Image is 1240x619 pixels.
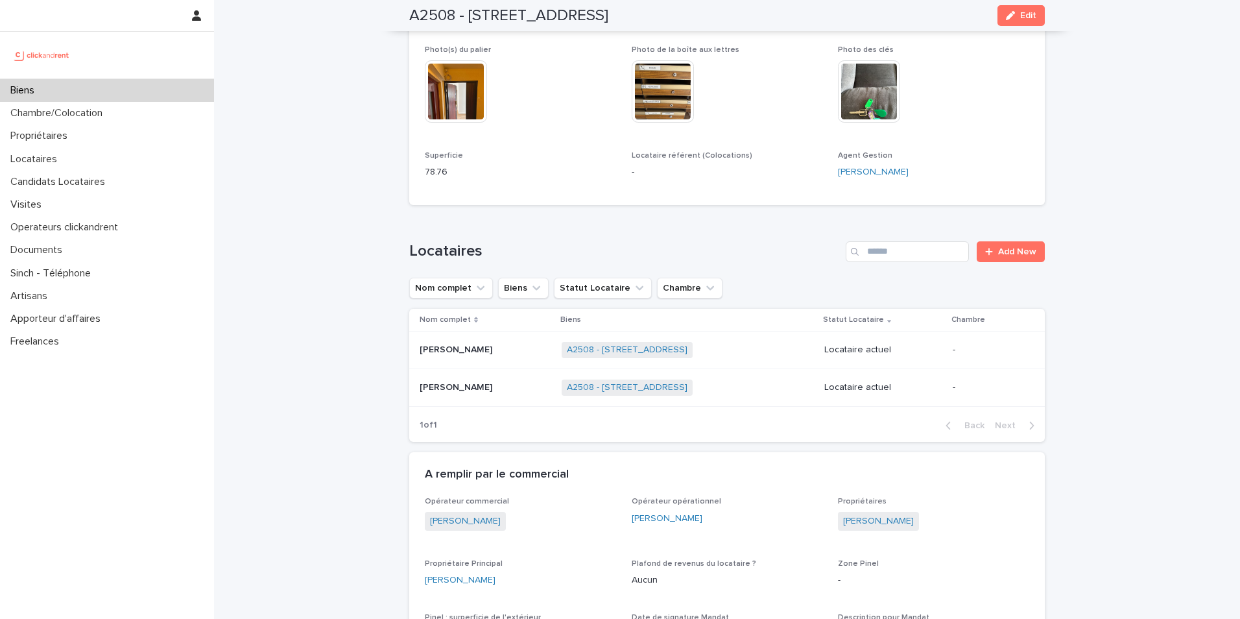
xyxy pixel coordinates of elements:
a: [PERSON_NAME] [430,515,501,528]
span: Photo de la boîte aux lettres [632,46,739,54]
span: Next [995,421,1023,430]
span: Locataire référent (Colocations) [632,152,752,160]
h2: A2508 - [STREET_ADDRESS] [409,6,608,25]
span: Opérateur commercial [425,498,509,505]
a: Add New [977,241,1045,262]
button: Edit [997,5,1045,26]
p: Freelances [5,335,69,348]
tr: [PERSON_NAME][PERSON_NAME] A2508 - [STREET_ADDRESS] Locataire actuel- [409,332,1045,369]
p: Statut Locataire [823,313,884,327]
p: Chambre/Colocation [5,107,113,119]
a: [PERSON_NAME] [843,515,914,528]
p: Sinch - Téléphone [5,267,101,280]
p: Propriétaires [5,130,78,142]
a: A2508 - [STREET_ADDRESS] [567,345,687,356]
span: Propriétaires [838,498,887,505]
p: Documents [5,244,73,256]
a: [PERSON_NAME] [632,512,702,526]
span: Photo(s) du palier [425,46,491,54]
h1: Locataires [409,242,841,261]
p: Locataire actuel [824,345,942,356]
p: [PERSON_NAME] [420,380,495,393]
p: Nom complet [420,313,471,327]
span: Superficie [425,152,463,160]
p: Visites [5,199,52,211]
button: Back [935,420,990,431]
p: Locataire actuel [824,382,942,393]
p: - [632,165,823,179]
span: Opérateur opérationnel [632,498,721,505]
span: Propriétaire Principal [425,560,503,568]
p: Candidats Locataires [5,176,115,188]
p: Operateurs clickandrent [5,221,128,234]
span: Back [957,421,984,430]
button: Chambre [657,278,722,298]
button: Next [990,420,1045,431]
input: Search [846,241,969,262]
p: [PERSON_NAME] [420,342,495,356]
h2: A remplir par le commercial [425,468,569,482]
p: - [953,382,1024,393]
span: Plafond de revenus du locataire ? [632,560,756,568]
a: [PERSON_NAME] [838,165,909,179]
span: Edit [1020,11,1036,20]
img: UCB0brd3T0yccxBKYDjQ [10,42,73,68]
p: 78.76 [425,165,616,179]
p: Chambre [951,313,985,327]
span: Agent Gestion [838,152,892,160]
p: - [838,574,1029,587]
p: Artisans [5,290,58,302]
span: Photo des clés [838,46,894,54]
button: Nom complet [409,278,493,298]
p: Locataires [5,153,67,165]
p: Biens [560,313,581,327]
p: Aucun [632,574,823,587]
p: - [953,345,1024,356]
button: Statut Locataire [554,278,652,298]
span: Add New [998,247,1036,256]
tr: [PERSON_NAME][PERSON_NAME] A2508 - [STREET_ADDRESS] Locataire actuel- [409,369,1045,407]
p: Apporteur d'affaires [5,313,111,325]
p: Biens [5,84,45,97]
button: Biens [498,278,549,298]
a: A2508 - [STREET_ADDRESS] [567,382,687,393]
span: Zone Pinel [838,560,879,568]
p: 1 of 1 [409,409,447,441]
a: [PERSON_NAME] [425,574,495,587]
